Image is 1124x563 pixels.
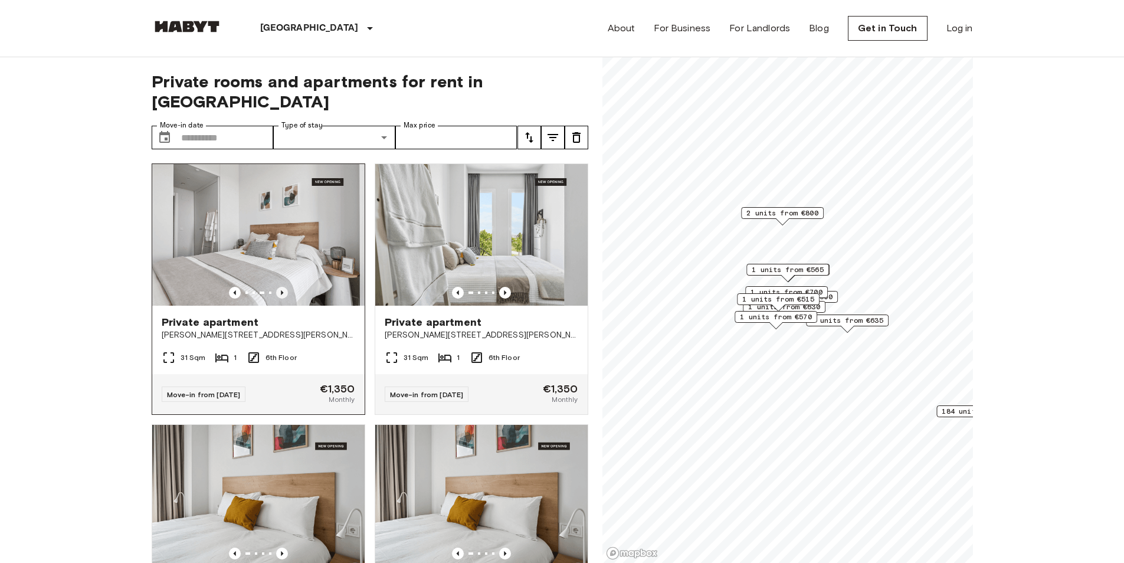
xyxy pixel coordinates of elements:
span: 184 units from €1100 [942,406,1026,417]
a: About [608,21,635,35]
a: Previous imagePrevious imagePrivate apartment[PERSON_NAME][STREET_ADDRESS][PERSON_NAME][PERSON_NA... [152,163,365,415]
button: Previous image [499,287,511,299]
span: 1 [234,352,237,363]
span: 31 Sqm [404,352,429,363]
div: Map marker [735,311,817,329]
button: tune [565,126,588,149]
span: Private apartment [162,315,259,329]
span: 2 units from €800 [746,208,818,218]
span: 31 Sqm [181,352,206,363]
button: Previous image [276,548,288,559]
label: Type of stay [281,120,323,130]
span: [PERSON_NAME][STREET_ADDRESS][PERSON_NAME][PERSON_NAME] [385,329,578,341]
span: 1 units from €570 [740,312,812,322]
img: Marketing picture of unit ES-15-102-614-001 [375,164,588,306]
button: Previous image [229,287,241,299]
img: Habyt [152,21,222,32]
span: 1 units from €600 [761,292,833,302]
a: Get in Touch [848,16,928,41]
div: Map marker [936,405,1031,424]
a: Blog [809,21,829,35]
img: Marketing picture of unit ES-15-102-608-001 [152,164,365,306]
a: Marketing picture of unit ES-15-102-614-001Previous imagePrevious imagePrivate apartment[PERSON_N... [375,163,588,415]
div: Map marker [745,286,828,305]
span: 6th Floor [266,352,297,363]
a: For Landlords [729,21,790,35]
span: 1 units from €700 [751,287,822,297]
span: €1,350 [320,384,355,394]
button: tune [541,126,565,149]
a: Mapbox logo [606,546,658,560]
a: For Business [654,21,710,35]
div: Map marker [743,301,825,319]
div: Map marker [746,264,829,282]
span: 1 units from €515 [742,294,814,305]
span: Private rooms and apartments for rent in [GEOGRAPHIC_DATA] [152,71,588,112]
div: Map marker [755,291,838,309]
button: Previous image [499,548,511,559]
span: €1,350 [543,384,578,394]
span: Monthly [552,394,578,405]
div: Map marker [806,315,889,333]
p: [GEOGRAPHIC_DATA] [260,21,359,35]
button: Previous image [276,287,288,299]
div: Map marker [747,264,830,282]
button: tune [517,126,541,149]
span: 1 units from €565 [752,264,824,275]
span: 1 units from €635 [811,315,883,326]
div: Map marker [737,293,820,312]
span: 1 [457,352,460,363]
button: Previous image [452,287,464,299]
span: Monthly [329,394,355,405]
span: 1 units from €630 [748,302,820,312]
a: Log in [946,21,973,35]
label: Max price [404,120,435,130]
button: Previous image [229,548,241,559]
label: Move-in date [160,120,204,130]
button: Previous image [452,548,464,559]
span: 6th Floor [489,352,520,363]
div: Map marker [741,207,824,225]
span: [PERSON_NAME][STREET_ADDRESS][PERSON_NAME][PERSON_NAME] [162,329,355,341]
span: Move-in from [DATE] [390,390,464,399]
span: Move-in from [DATE] [167,390,241,399]
span: Private apartment [385,315,482,329]
button: Choose date [153,126,176,149]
